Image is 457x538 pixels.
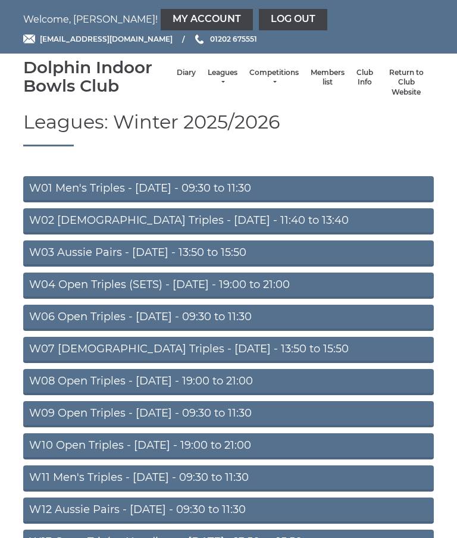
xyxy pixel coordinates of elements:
[23,498,434,524] a: W12 Aussie Pairs - [DATE] - 09:30 to 11:30
[210,35,257,43] span: 01202 675551
[23,33,173,45] a: Email [EMAIL_ADDRESS][DOMAIN_NAME]
[385,68,428,98] a: Return to Club Website
[40,35,173,43] span: [EMAIL_ADDRESS][DOMAIN_NAME]
[208,68,237,87] a: Leagues
[23,305,434,331] a: W06 Open Triples - [DATE] - 09:30 to 11:30
[193,33,257,45] a: Phone us 01202 675551
[177,68,196,78] a: Diary
[23,35,35,43] img: Email
[23,369,434,395] a: W08 Open Triples - [DATE] - 19:00 to 21:00
[23,58,171,95] div: Dolphin Indoor Bowls Club
[23,401,434,427] a: W09 Open Triples - [DATE] - 09:30 to 11:30
[23,433,434,459] a: W10 Open Triples - [DATE] - 19:00 to 21:00
[195,35,204,44] img: Phone us
[23,176,434,202] a: W01 Men's Triples - [DATE] - 09:30 to 11:30
[23,465,434,492] a: W11 Men's Triples - [DATE] - 09:30 to 11:30
[249,68,299,87] a: Competitions
[23,337,434,363] a: W07 [DEMOGRAPHIC_DATA] Triples - [DATE] - 13:50 to 15:50
[259,9,327,30] a: Log out
[23,111,434,146] h1: Leagues: Winter 2025/2026
[23,9,434,30] nav: Welcome, [PERSON_NAME]!
[161,9,253,30] a: My Account
[311,68,345,87] a: Members list
[23,208,434,234] a: W02 [DEMOGRAPHIC_DATA] Triples - [DATE] - 11:40 to 13:40
[23,273,434,299] a: W04 Open Triples (SETS) - [DATE] - 19:00 to 21:00
[356,68,373,87] a: Club Info
[23,240,434,267] a: W03 Aussie Pairs - [DATE] - 13:50 to 15:50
